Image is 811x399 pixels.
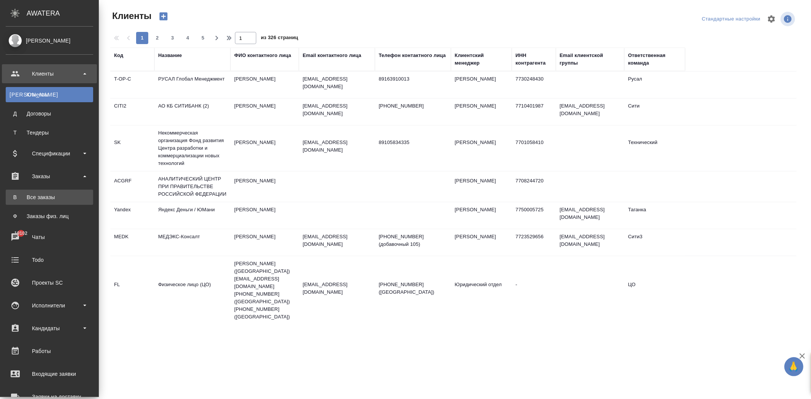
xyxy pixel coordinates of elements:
[154,202,230,229] td: Яндекс Деньги / ЮМани
[2,228,97,247] a: 19102Чаты
[2,342,97,361] a: Работы
[154,71,230,98] td: РУСАЛ Глобал Менеджмент
[154,125,230,171] td: Некоммерческая организация Фонд развития Центра разработки и коммерциализации новых технологий
[512,135,556,161] td: 7701058410
[379,139,447,146] p: 89105834335
[110,229,154,256] td: MEDK
[151,34,163,42] span: 2
[379,75,447,83] p: 89163910013
[451,135,512,161] td: [PERSON_NAME]
[512,98,556,125] td: 7710401987
[516,52,552,67] div: ИНН контрагента
[6,190,93,205] a: ВВсе заказы
[303,52,361,59] div: Email контактного лица
[6,209,93,224] a: ФЗаказы физ. лиц
[6,148,93,159] div: Спецификации
[451,98,512,125] td: [PERSON_NAME]
[154,229,230,256] td: МЕДЭКС-Консалт
[6,277,93,288] div: Проекты SC
[303,102,371,117] p: [EMAIL_ADDRESS][DOMAIN_NAME]
[303,233,371,248] p: [EMAIL_ADDRESS][DOMAIN_NAME]
[261,33,298,44] span: из 326 страниц
[110,135,154,161] td: SK
[451,277,512,304] td: Юридический отдел
[700,13,762,25] div: split button
[197,34,209,42] span: 5
[512,71,556,98] td: 7730248430
[512,277,556,304] td: -
[182,32,194,44] button: 4
[6,300,93,311] div: Исполнители
[628,52,681,67] div: Ответственная команда
[110,202,154,229] td: Yandex
[379,102,447,110] p: [PHONE_NUMBER]
[2,273,97,292] a: Проекты SC
[10,129,89,136] div: Тендеры
[6,36,93,45] div: [PERSON_NAME]
[624,135,685,161] td: Технический
[6,87,93,102] a: [PERSON_NAME]Клиенты
[512,202,556,229] td: 7750005725
[6,68,93,79] div: Клиенты
[110,71,154,98] td: T-OP-C
[781,12,797,26] span: Посмотреть информацию
[6,323,93,334] div: Кандидаты
[167,32,179,44] button: 3
[379,281,447,296] p: [PHONE_NUMBER] ([GEOGRAPHIC_DATA])
[451,173,512,200] td: [PERSON_NAME]
[455,52,508,67] div: Клиентский менеджер
[27,6,99,21] div: AWATERA
[556,202,624,229] td: [EMAIL_ADDRESS][DOMAIN_NAME]
[230,71,299,98] td: [PERSON_NAME]
[303,139,371,154] p: [EMAIL_ADDRESS][DOMAIN_NAME]
[303,75,371,90] p: [EMAIL_ADDRESS][DOMAIN_NAME]
[230,229,299,256] td: [PERSON_NAME]
[110,98,154,125] td: CITI2
[230,98,299,125] td: [PERSON_NAME]
[379,233,447,248] p: [PHONE_NUMBER] (добавочный 105)
[624,229,685,256] td: Сити3
[182,34,194,42] span: 4
[154,277,230,304] td: Физическое лицо (ЦО)
[10,91,89,98] div: Клиенты
[10,230,32,237] span: 19102
[234,52,291,59] div: ФИО контактного лица
[10,110,89,117] div: Договоры
[230,173,299,200] td: [PERSON_NAME]
[230,202,299,229] td: [PERSON_NAME]
[110,173,154,200] td: ACGRF
[512,229,556,256] td: 7723529656
[114,52,123,59] div: Код
[624,277,685,304] td: ЦО
[451,229,512,256] td: [PERSON_NAME]
[6,125,93,140] a: ТТендеры
[512,173,556,200] td: 7708244720
[158,52,182,59] div: Название
[230,256,299,325] td: [PERSON_NAME] ([GEOGRAPHIC_DATA]) [EMAIL_ADDRESS][DOMAIN_NAME] [PHONE_NUMBER] ([GEOGRAPHIC_DATA])...
[556,98,624,125] td: [EMAIL_ADDRESS][DOMAIN_NAME]
[303,281,371,296] p: [EMAIL_ADDRESS][DOMAIN_NAME]
[230,135,299,161] td: [PERSON_NAME]
[762,10,781,28] span: Настроить таблицу
[10,212,89,220] div: Заказы физ. лиц
[6,171,93,182] div: Заказы
[6,254,93,266] div: Todo
[2,250,97,269] a: Todo
[151,32,163,44] button: 2
[167,34,179,42] span: 3
[624,202,685,229] td: Таганка
[110,10,151,22] span: Клиенты
[110,277,154,304] td: FL
[10,193,89,201] div: Все заказы
[556,229,624,256] td: [EMAIL_ADDRESS][DOMAIN_NAME]
[451,71,512,98] td: [PERSON_NAME]
[6,345,93,357] div: Работы
[154,171,230,202] td: АНАЛИТИЧЕСКИЙ ЦЕНТР ПРИ ПРАВИТЕЛЬСТВЕ РОССИЙСКОЙ ФЕДЕРАЦИИ
[197,32,209,44] button: 5
[6,106,93,121] a: ДДоговоры
[154,98,230,125] td: АО КБ СИТИБАНК (2)
[560,52,621,67] div: Email клиентской группы
[624,98,685,125] td: Сити
[6,231,93,243] div: Чаты
[6,368,93,380] div: Входящие заявки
